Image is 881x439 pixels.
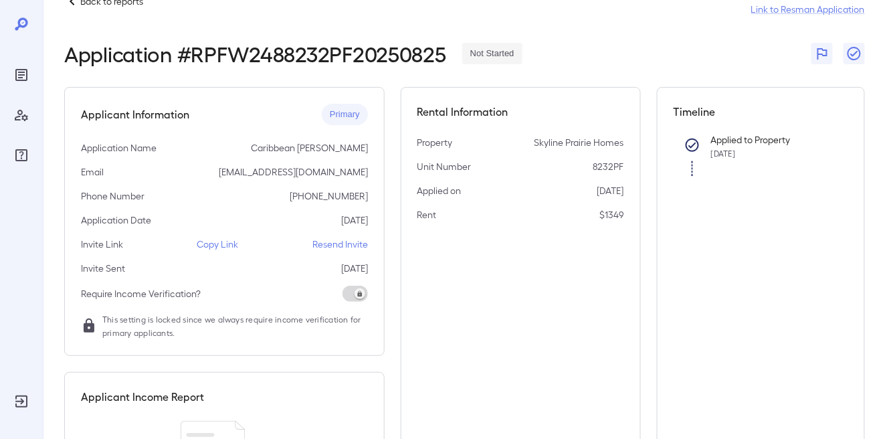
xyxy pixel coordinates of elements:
p: Skyline Prairie Homes [534,136,624,149]
span: Primary [322,108,368,121]
p: [PHONE_NUMBER] [290,189,368,203]
p: [EMAIL_ADDRESS][DOMAIN_NAME] [219,165,368,179]
p: Copy Link [197,238,238,251]
p: Invite Sent [81,262,125,275]
p: Rent [417,208,437,222]
p: [DATE] [341,262,368,275]
p: Applied on [417,184,462,197]
p: [DATE] [341,213,368,227]
p: Application Date [81,213,151,227]
p: Require Income Verification? [81,287,201,300]
span: This setting is locked since we always require income verification for primary applicants. [102,313,368,339]
span: Not Started [462,48,522,60]
p: Property [417,136,453,149]
p: 8232PF [593,160,624,173]
p: Applied to Property [711,133,827,147]
p: [DATE] [597,184,624,197]
div: FAQ [11,145,32,166]
h5: Applicant Information [81,106,189,122]
button: Close Report [844,43,865,64]
p: Email [81,165,104,179]
div: Reports [11,64,32,86]
button: Flag Report [811,43,833,64]
h5: Timeline [674,104,848,120]
h5: Applicant Income Report [81,389,204,405]
p: Caribbean [PERSON_NAME] [251,141,368,155]
div: Manage Users [11,104,32,126]
p: Phone Number [81,189,144,203]
div: Log Out [11,391,32,412]
p: Application Name [81,141,157,155]
a: Link to Resman Application [751,3,865,16]
p: $1349 [600,208,624,222]
h2: Application # RPFW2488232PF20250825 [64,41,446,66]
h5: Rental Information [417,104,624,120]
p: Resend Invite [312,238,368,251]
span: [DATE] [711,149,735,158]
p: Unit Number [417,160,472,173]
p: Invite Link [81,238,123,251]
